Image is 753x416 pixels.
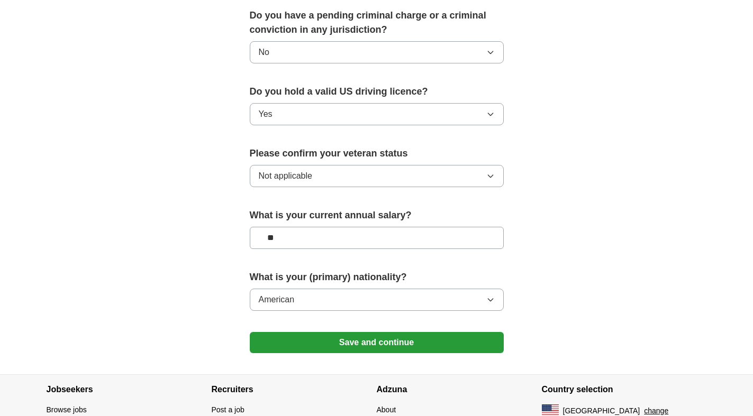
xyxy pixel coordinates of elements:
[259,108,273,121] span: Yes
[250,289,504,311] button: American
[259,170,312,182] span: Not applicable
[259,293,295,306] span: American
[259,46,269,59] span: No
[250,332,504,353] button: Save and continue
[542,375,707,404] h4: Country selection
[250,165,504,187] button: Not applicable
[250,270,504,284] label: What is your (primary) nationality?
[377,405,396,414] a: About
[250,103,504,125] button: Yes
[47,405,87,414] a: Browse jobs
[250,41,504,63] button: No
[212,405,244,414] a: Post a job
[250,208,504,223] label: What is your current annual salary?
[250,8,504,37] label: Do you have a pending criminal charge or a criminal conviction in any jurisdiction?
[250,146,504,161] label: Please confirm your veteran status
[250,85,504,99] label: Do you hold a valid US driving licence?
